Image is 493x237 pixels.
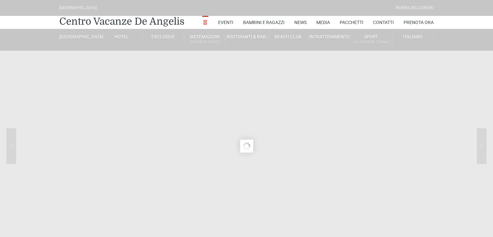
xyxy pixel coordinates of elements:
a: News [294,16,307,29]
a: SistemazioniRooms & Suites [184,34,226,46]
a: [GEOGRAPHIC_DATA] [59,34,101,40]
a: Exclusive [143,34,184,40]
a: Hotel [101,34,142,40]
small: Rooms & Suites [184,39,225,45]
a: Media [316,16,330,29]
div: Riviera Del Conero [396,5,434,11]
a: Eventi [218,16,233,29]
a: Bambini e Ragazzi [243,16,285,29]
a: Intrattenimento [309,34,350,40]
a: Italiano [392,34,434,40]
a: Contatti [373,16,394,29]
a: Centro Vacanze De Angelis [59,15,184,28]
a: SportAll Season Tennis [350,34,392,46]
a: Ristoranti & Bar [226,34,267,40]
span: Italiano [403,34,423,39]
a: Beach Club [267,34,309,40]
div: [GEOGRAPHIC_DATA] [59,5,97,11]
a: Prenota Ora [404,16,434,29]
a: Pacchetti [340,16,363,29]
small: All Season Tennis [350,39,392,45]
